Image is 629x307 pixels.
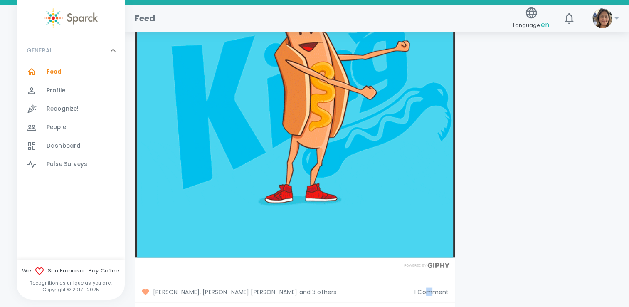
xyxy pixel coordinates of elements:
[592,8,612,28] img: Picture of Brenda
[414,288,449,296] span: 1 Comment
[17,155,125,173] a: Pulse Surveys
[17,38,125,63] div: GENERAL
[44,8,98,28] img: Sparck logo
[47,123,66,131] span: People
[541,20,549,30] span: en
[17,8,125,28] a: Sparck logo
[510,4,553,33] button: Language:en
[47,160,87,168] span: Pulse Surveys
[17,280,125,286] p: Recognition as unique as you are!
[17,82,125,100] a: Profile
[141,288,407,296] span: [PERSON_NAME], [PERSON_NAME] [PERSON_NAME] and 3 others
[17,286,125,293] p: Copyright © 2017 - 2025
[17,266,125,276] span: We San Francisco Bay Coffee
[17,100,125,118] a: Recognize!
[402,263,452,268] img: Powered by GIPHY
[27,46,52,54] p: GENERAL
[513,20,549,31] span: Language:
[47,105,79,113] span: Recognize!
[17,63,125,177] div: GENERAL
[17,137,125,155] a: Dashboard
[47,87,65,95] span: Profile
[17,118,125,136] a: People
[135,12,155,25] h1: Feed
[47,142,81,150] span: Dashboard
[17,63,125,81] a: Feed
[47,68,62,76] span: Feed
